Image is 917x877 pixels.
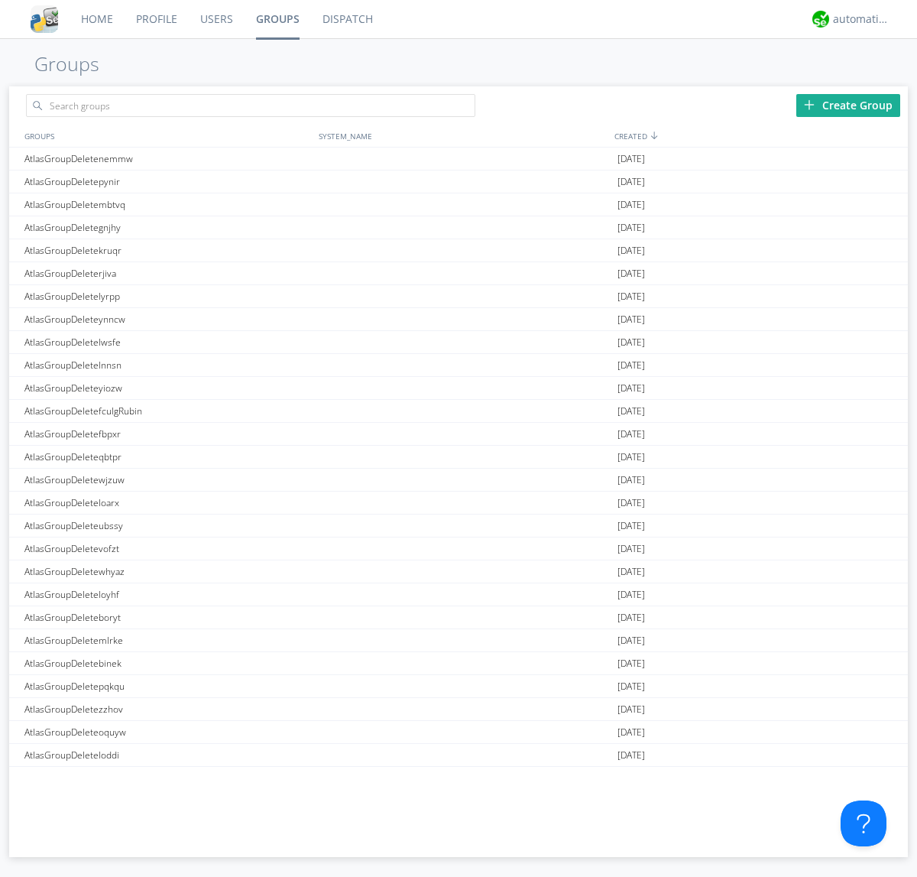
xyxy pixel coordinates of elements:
[26,94,475,117] input: Search groups
[611,125,908,147] div: CREATED
[9,767,908,790] a: AtlasGroupDeleteaduyn[DATE]
[21,262,315,284] div: AtlasGroupDeleterjiva
[9,400,908,423] a: AtlasGroupDeletefculgRubin[DATE]
[617,560,645,583] span: [DATE]
[9,606,908,629] a: AtlasGroupDeleteboryt[DATE]
[617,239,645,262] span: [DATE]
[21,629,315,651] div: AtlasGroupDeletemlrke
[812,11,829,28] img: d2d01cd9b4174d08988066c6d424eccd
[21,515,315,537] div: AtlasGroupDeleteubssy
[21,148,315,170] div: AtlasGroupDeletenemmw
[21,744,315,766] div: AtlasGroupDeleteloddi
[617,675,645,698] span: [DATE]
[9,239,908,262] a: AtlasGroupDeletekruqr[DATE]
[617,652,645,675] span: [DATE]
[617,629,645,652] span: [DATE]
[9,583,908,606] a: AtlasGroupDeleteloyhf[DATE]
[617,285,645,308] span: [DATE]
[617,262,645,285] span: [DATE]
[9,560,908,583] a: AtlasGroupDeletewhyaz[DATE]
[21,492,315,514] div: AtlasGroupDeleteloarx
[9,698,908,721] a: AtlasGroupDeletezzhov[DATE]
[617,216,645,239] span: [DATE]
[617,193,645,216] span: [DATE]
[617,331,645,354] span: [DATE]
[617,583,645,606] span: [DATE]
[9,193,908,216] a: AtlasGroupDeletembtvq[DATE]
[617,308,645,331] span: [DATE]
[21,767,315,789] div: AtlasGroupDeleteaduyn
[9,744,908,767] a: AtlasGroupDeleteloddi[DATE]
[617,148,645,171] span: [DATE]
[21,583,315,606] div: AtlasGroupDeleteloyhf
[21,239,315,261] div: AtlasGroupDeletekruqr
[617,423,645,446] span: [DATE]
[617,354,645,377] span: [DATE]
[796,94,900,117] div: Create Group
[617,606,645,629] span: [DATE]
[21,331,315,353] div: AtlasGroupDeletelwsfe
[9,721,908,744] a: AtlasGroupDeleteoquyw[DATE]
[9,538,908,560] a: AtlasGroupDeletevofzt[DATE]
[617,377,645,400] span: [DATE]
[9,515,908,538] a: AtlasGroupDeleteubssy[DATE]
[21,538,315,560] div: AtlasGroupDeletevofzt
[21,193,315,216] div: AtlasGroupDeletembtvq
[31,5,58,33] img: cddb5a64eb264b2086981ab96f4c1ba7
[21,560,315,583] div: AtlasGroupDeletewhyaz
[21,675,315,697] div: AtlasGroupDeletepqkqu
[841,801,886,846] iframe: Toggle Customer Support
[9,148,908,171] a: AtlasGroupDeletenemmw[DATE]
[9,216,908,239] a: AtlasGroupDeletegnjhy[DATE]
[617,400,645,423] span: [DATE]
[21,698,315,720] div: AtlasGroupDeletezzhov
[21,354,315,376] div: AtlasGroupDeletelnnsn
[617,767,645,790] span: [DATE]
[21,216,315,239] div: AtlasGroupDeletegnjhy
[617,515,645,538] span: [DATE]
[21,171,315,193] div: AtlasGroupDeletepynir
[21,285,315,307] div: AtlasGroupDeletelyrpp
[21,125,311,147] div: GROUPS
[9,652,908,675] a: AtlasGroupDeletebinek[DATE]
[9,171,908,193] a: AtlasGroupDeletepynir[DATE]
[9,675,908,698] a: AtlasGroupDeletepqkqu[DATE]
[617,538,645,560] span: [DATE]
[804,99,815,110] img: plus.svg
[21,400,315,422] div: AtlasGroupDeletefculgRubin
[9,377,908,400] a: AtlasGroupDeleteyiozw[DATE]
[617,698,645,721] span: [DATE]
[21,423,315,445] div: AtlasGroupDeletefbpxr
[21,308,315,330] div: AtlasGroupDeleteynncw
[9,331,908,354] a: AtlasGroupDeletelwsfe[DATE]
[21,721,315,743] div: AtlasGroupDeleteoquyw
[21,606,315,629] div: AtlasGroupDeleteboryt
[9,446,908,469] a: AtlasGroupDeleteqbtpr[DATE]
[617,744,645,767] span: [DATE]
[9,285,908,308] a: AtlasGroupDeletelyrpp[DATE]
[617,469,645,492] span: [DATE]
[21,446,315,468] div: AtlasGroupDeleteqbtpr
[9,262,908,285] a: AtlasGroupDeleterjiva[DATE]
[21,377,315,399] div: AtlasGroupDeleteyiozw
[21,652,315,674] div: AtlasGroupDeletebinek
[617,171,645,193] span: [DATE]
[9,469,908,492] a: AtlasGroupDeletewjzuw[DATE]
[9,308,908,331] a: AtlasGroupDeleteynncw[DATE]
[833,11,890,27] div: automation+atlas
[9,354,908,377] a: AtlasGroupDeletelnnsn[DATE]
[617,446,645,469] span: [DATE]
[617,492,645,515] span: [DATE]
[315,125,611,147] div: SYSTEM_NAME
[21,469,315,491] div: AtlasGroupDeletewjzuw
[9,629,908,652] a: AtlasGroupDeletemlrke[DATE]
[617,721,645,744] span: [DATE]
[9,492,908,515] a: AtlasGroupDeleteloarx[DATE]
[9,423,908,446] a: AtlasGroupDeletefbpxr[DATE]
